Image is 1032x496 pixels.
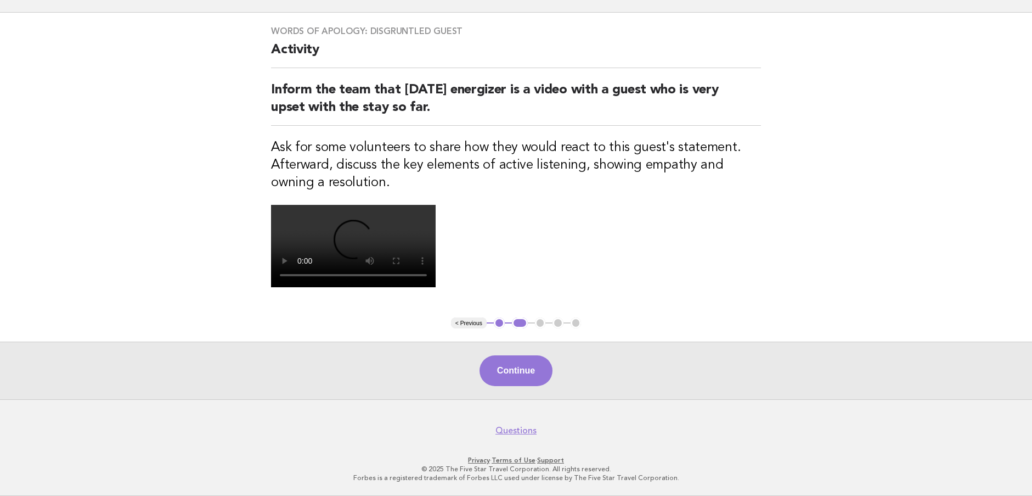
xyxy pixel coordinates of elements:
[537,456,564,464] a: Support
[181,473,852,482] p: Forbes is a registered trademark of Forbes LLC used under license by The Five Star Travel Corpora...
[492,456,535,464] a: Terms of Use
[468,456,490,464] a: Privacy
[271,41,761,68] h2: Activity
[495,425,537,436] a: Questions
[494,317,505,328] button: 1
[181,456,852,465] p: · ·
[271,139,761,192] h3: Ask for some volunteers to share how they would react to this guest's statement. Afterward, discu...
[271,26,761,37] h3: Words of apology: Disgruntled guest
[451,317,487,328] button: < Previous
[271,81,761,126] h2: Inform the team that [DATE] energizer is a video with a guest who is very upset with the stay so ...
[480,355,552,386] button: Continue
[512,317,528,328] button: 2
[181,465,852,473] p: © 2025 The Five Star Travel Corporation. All rights reserved.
